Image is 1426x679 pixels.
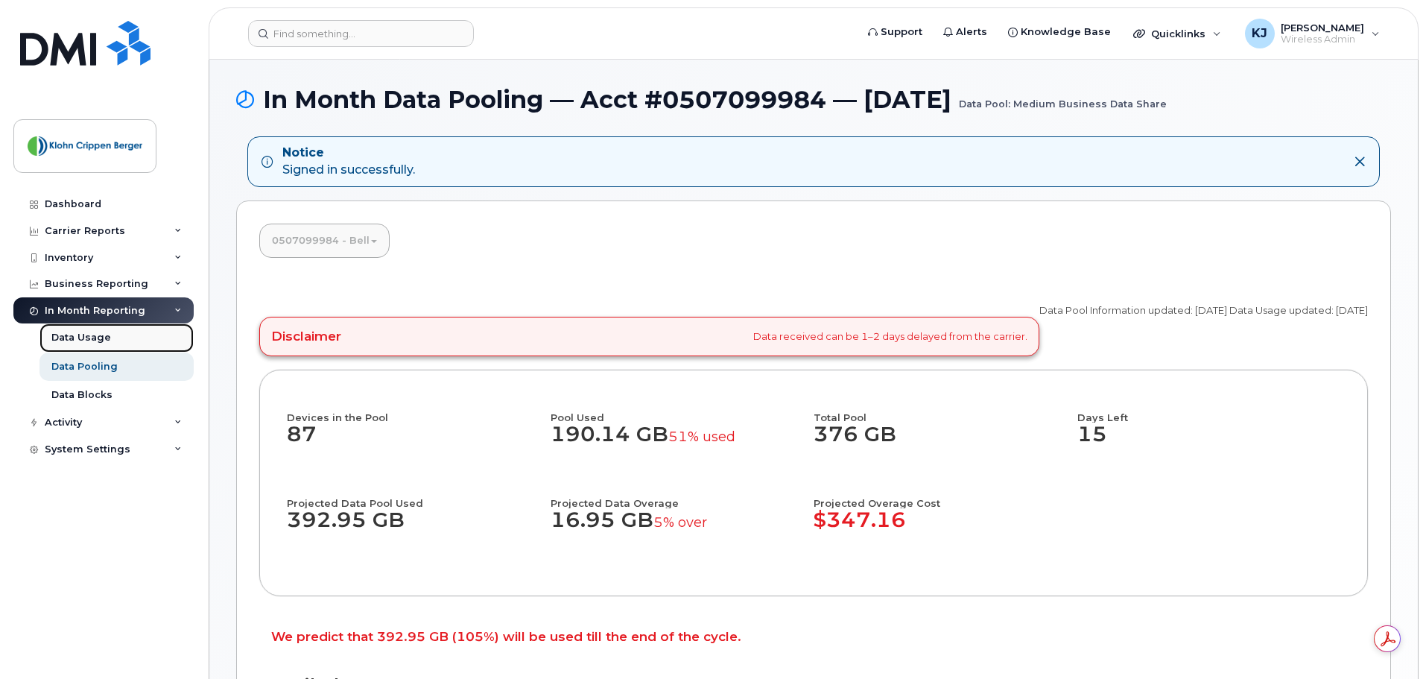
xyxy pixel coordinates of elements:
[814,397,1064,423] h4: Total Pool
[259,317,1039,356] div: Data received can be 1–2 days delayed from the carrier.
[668,428,735,445] small: 51% used
[1077,423,1341,461] dd: 15
[551,397,801,423] h4: Pool Used
[551,483,801,508] h4: Projected Data Overage
[551,423,801,461] dd: 190.14 GB
[282,145,415,179] div: Signed in successfully.
[287,508,537,547] dd: 392.95 GB
[814,483,1077,508] h4: Projected Overage Cost
[236,86,1391,113] h1: In Month Data Pooling — Acct #0507099984 — [DATE]
[260,224,389,257] a: 0507099984 - Bell
[287,483,537,508] h4: Projected Data Pool Used
[1077,397,1341,423] h4: Days Left
[282,145,415,162] strong: Notice
[814,423,1064,461] dd: 376 GB
[271,631,1356,643] p: We predict that 392.95 GB (105%) will be used till the end of the cycle.
[287,397,551,423] h4: Devices in the Pool
[1039,303,1368,318] p: Data Pool Information updated: [DATE] Data Usage updated: [DATE]
[814,508,1077,547] dd: $347.16
[287,423,551,461] dd: 87
[959,86,1167,110] small: Data Pool: Medium Business Data Share
[271,329,341,344] h4: Disclaimer
[653,514,707,531] small: 5% over
[551,508,801,547] dd: 16.95 GB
